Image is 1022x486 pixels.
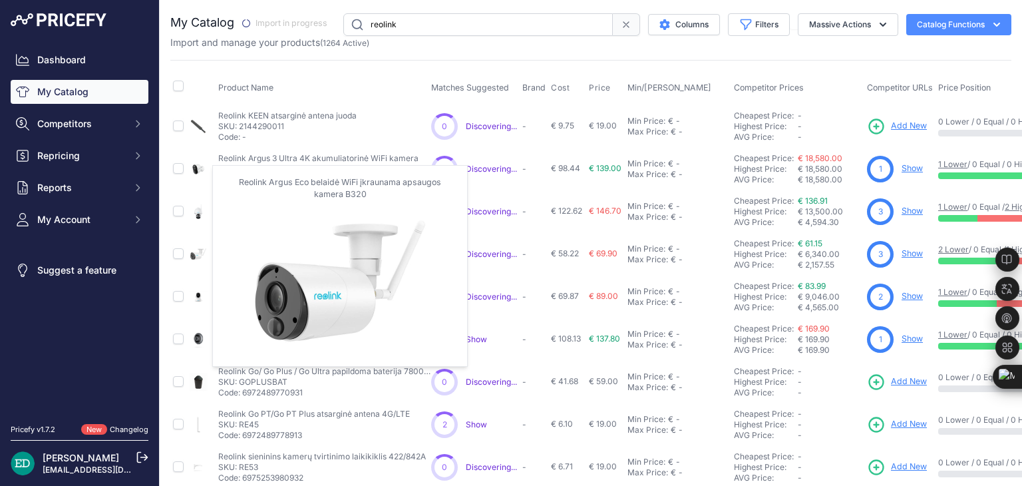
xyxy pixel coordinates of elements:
p: - [522,249,546,260]
div: Max Price: [627,254,668,265]
p: - [522,377,546,387]
p: Code: 6972489770931 [218,387,431,398]
span: € 19.00 [589,461,617,471]
a: Cheapest Price: [734,196,794,206]
span: € 146.70 [589,206,621,216]
a: Add New [867,415,927,434]
div: - [676,126,683,137]
div: - [673,116,680,126]
a: Show [466,334,487,344]
button: Price [589,83,613,93]
span: Brand [522,83,546,93]
span: € 69.87 [551,291,579,301]
div: Min Price: [627,201,665,212]
a: Add New [867,373,927,391]
input: Search [343,13,613,36]
div: - [676,212,683,222]
span: Product Name [218,83,273,93]
button: Repricing [11,144,148,168]
span: - [798,462,802,472]
p: - [522,206,546,217]
span: € 19.00 [589,419,617,429]
div: Highest Price: [734,377,798,387]
a: € 169.90 [798,324,830,334]
span: - [798,387,802,397]
p: Import and manage your products [170,36,369,49]
a: 1 Lower [938,330,967,340]
button: Catalog Functions [906,14,1011,35]
a: Cheapest Price: [734,281,794,291]
span: 0 [442,121,447,132]
a: Cheapest Price: [734,238,794,248]
p: Reolink Go/ Go Plus / Go Ultra papildoma baterija 7800mAh [218,366,431,377]
a: € 83.99 [798,281,826,291]
div: € [671,340,676,350]
a: 2 Lower [938,244,969,254]
div: - [676,425,683,435]
span: 1 [879,163,882,175]
div: € [671,297,676,308]
span: € 89.00 [589,291,618,301]
div: AVG Price: [734,430,798,441]
p: SKU: RE45 [218,419,410,430]
div: Max Price: [627,340,668,350]
span: 3 [878,206,883,218]
p: - [522,292,546,302]
p: Reolink Go PT/Go PT Plus atsarginė antena 4G/LTE [218,409,410,419]
p: Reolink Argus Eco belaidė WiFi įkraunama apsaugos kamera B320 [224,176,456,201]
p: SKU: ARGUS 3 ULTRA [218,164,419,174]
div: Highest Price: [734,462,798,473]
div: € [668,329,673,340]
span: 2 [878,291,883,303]
a: 1 Lower [938,202,967,212]
div: Pricefy v1.7.2 [11,424,55,435]
span: Discovering... [466,292,517,302]
a: € 18,580.00 [798,153,842,163]
div: Min Price: [627,116,665,126]
button: Reports [11,176,148,200]
div: Min Price: [627,414,665,425]
span: € 139.00 [589,163,621,173]
a: Discovering... [466,462,517,472]
div: Max Price: [627,382,668,393]
div: € [671,425,676,435]
div: Highest Price: [734,419,798,430]
span: Cost [551,83,570,93]
span: - [798,419,802,429]
span: Discovering... [466,377,517,387]
a: Discovering... [466,121,517,131]
span: Competitor URLs [867,83,933,93]
a: [PERSON_NAME] [43,452,119,463]
div: € [671,126,676,137]
span: € 6.71 [551,461,573,471]
nav: Sidebar [11,48,148,408]
p: - [522,334,546,345]
a: [EMAIL_ADDRESS][DOMAIN_NAME] [43,465,182,475]
span: Discovering... [466,206,517,216]
div: € [668,371,673,382]
a: € 61.15 [798,238,822,248]
div: AVG Price: [734,387,798,398]
div: AVG Price: [734,217,798,228]
a: Discovering... [466,249,517,259]
div: € [668,158,673,169]
div: Min Price: [627,371,665,382]
div: Max Price: [627,212,668,222]
h2: My Catalog [170,13,234,32]
span: € 69.90 [589,248,617,258]
span: 0 [442,377,447,387]
div: Min Price: [627,244,665,254]
span: New [81,424,107,435]
div: € [668,457,673,467]
a: Cheapest Price: [734,111,794,121]
div: € 4,594.30 [798,217,862,228]
div: € [668,414,673,425]
span: Add New [891,418,927,431]
span: € 108.13 [551,334,581,344]
div: - [673,201,680,212]
span: Import in progress [234,16,335,31]
button: Massive Actions [798,13,898,36]
div: AVG Price: [734,174,798,185]
span: 2 [442,419,447,430]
